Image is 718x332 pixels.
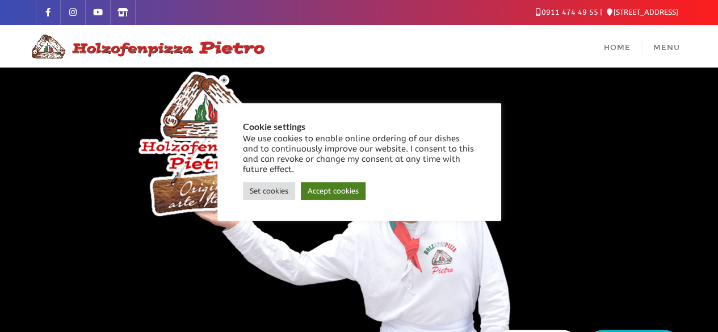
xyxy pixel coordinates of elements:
a: 0911 474 49 55 [535,8,598,16]
font: Set cookies [250,187,288,195]
font: Home [604,43,631,52]
font: We use cookies to enable online ordering of our dishes and to continuously improve our website. I... [243,134,474,174]
font: Accept cookies [308,187,359,195]
font: [STREET_ADDRESS] [613,8,678,16]
font: Cookie settings [243,121,305,132]
a: Accept cookies [301,182,366,200]
img: logo [27,33,266,60]
font: 0911 474 49 55 [541,8,598,16]
a: [STREET_ADDRESS] [606,8,678,16]
a: Home [593,25,642,68]
font: Menu [653,43,680,52]
a: Set cookies [243,182,295,200]
a: Menu [642,25,691,68]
